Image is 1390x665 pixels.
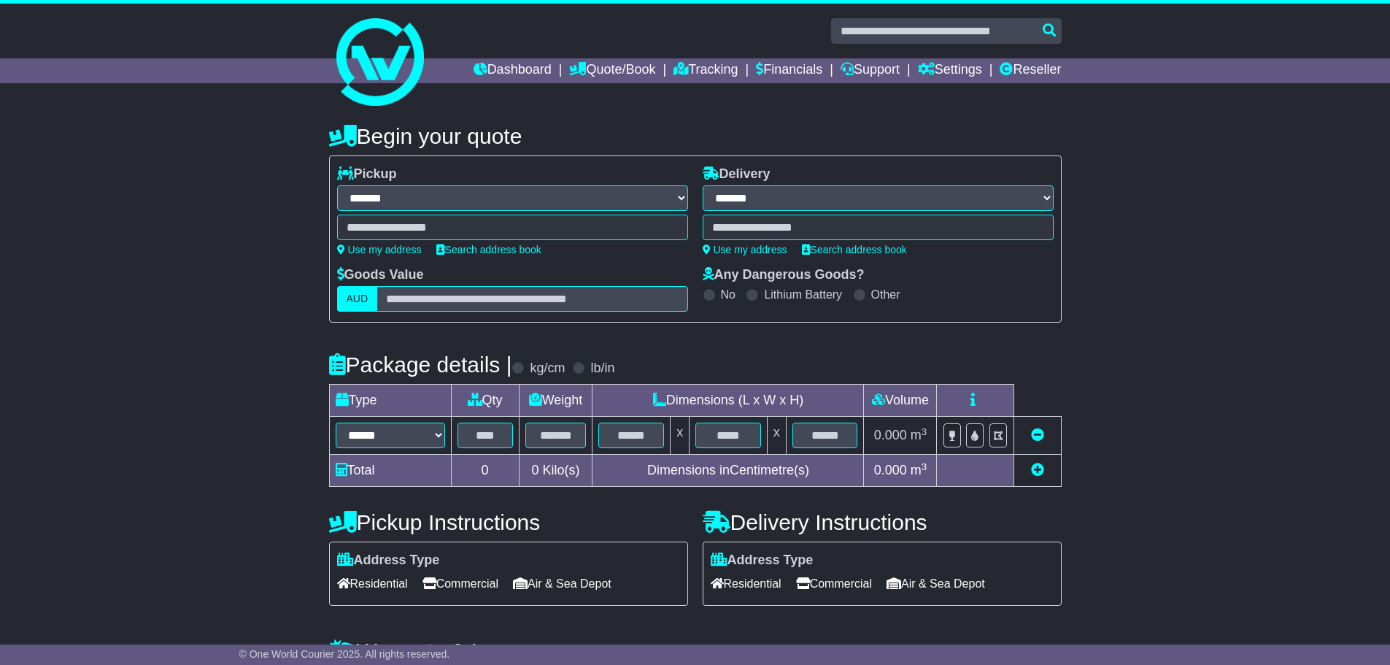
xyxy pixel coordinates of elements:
[796,572,872,595] span: Commercial
[922,461,927,472] sup: 3
[329,455,451,487] td: Total
[519,385,592,417] td: Weight
[918,58,982,83] a: Settings
[874,428,907,442] span: 0.000
[569,58,655,83] a: Quote/Book
[590,361,614,377] label: lb/in
[422,572,498,595] span: Commercial
[239,648,450,660] span: © One World Courier 2025. All rights reserved.
[922,426,927,437] sup: 3
[436,244,541,255] a: Search address book
[513,572,611,595] span: Air & Sea Depot
[337,166,397,182] label: Pickup
[531,463,538,477] span: 0
[592,455,864,487] td: Dimensions in Centimetre(s)
[337,553,440,569] label: Address Type
[721,288,735,301] label: No
[337,244,422,255] a: Use my address
[802,244,907,255] a: Search address book
[474,58,552,83] a: Dashboard
[329,353,512,377] h4: Package details |
[911,463,927,477] span: m
[711,572,781,595] span: Residential
[911,428,927,442] span: m
[329,124,1062,148] h4: Begin your quote
[864,385,937,417] td: Volume
[329,510,688,534] h4: Pickup Instructions
[1031,428,1044,442] a: Remove this item
[841,58,900,83] a: Support
[767,417,786,455] td: x
[703,510,1062,534] h4: Delivery Instructions
[592,385,864,417] td: Dimensions (L x W x H)
[871,288,900,301] label: Other
[764,288,842,301] label: Lithium Battery
[703,244,787,255] a: Use my address
[1031,463,1044,477] a: Add new item
[671,417,690,455] td: x
[530,361,565,377] label: kg/cm
[329,385,451,417] td: Type
[874,463,907,477] span: 0.000
[451,455,519,487] td: 0
[337,572,408,595] span: Residential
[329,639,1062,663] h4: Warranty & Insurance
[673,58,738,83] a: Tracking
[337,286,378,312] label: AUD
[887,572,985,595] span: Air & Sea Depot
[703,166,771,182] label: Delivery
[451,385,519,417] td: Qty
[703,267,865,283] label: Any Dangerous Goods?
[756,58,822,83] a: Financials
[337,267,424,283] label: Goods Value
[519,455,592,487] td: Kilo(s)
[711,553,814,569] label: Address Type
[1000,58,1061,83] a: Reseller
